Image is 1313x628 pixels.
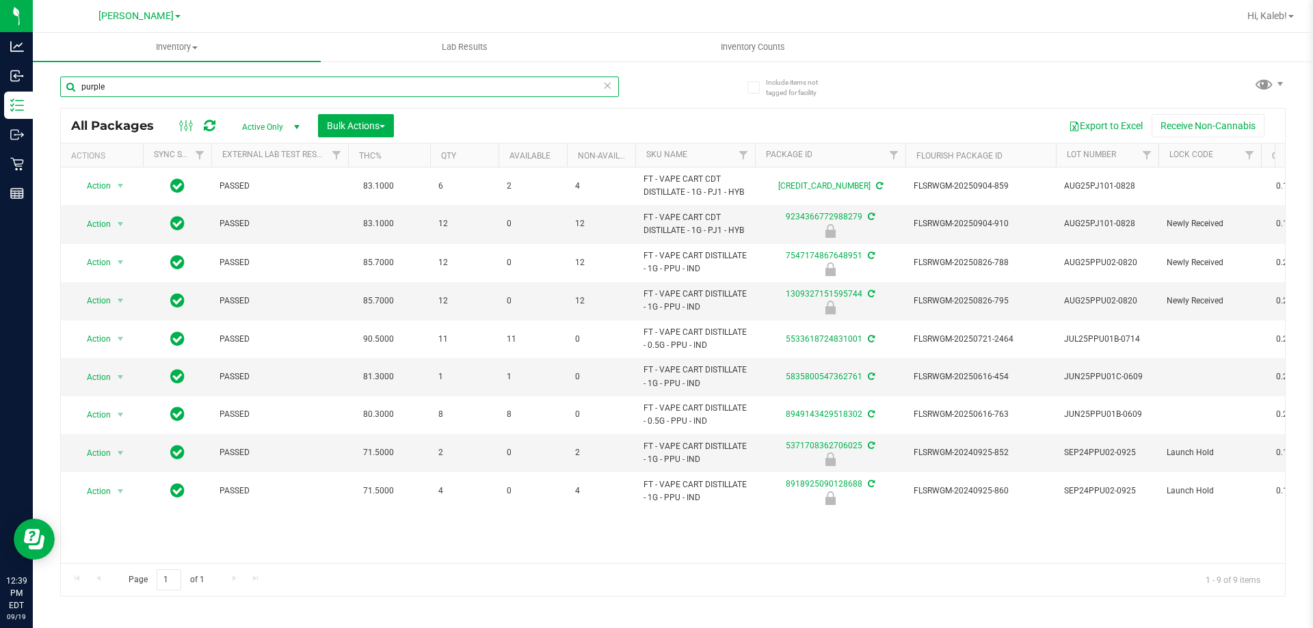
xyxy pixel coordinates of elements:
[609,33,897,62] a: Inventory Counts
[1064,333,1150,346] span: JUL25PPU01B-0714
[112,443,129,463] span: select
[33,33,321,62] a: Inventory
[6,612,27,622] p: 09/19
[112,176,129,195] span: select
[507,484,559,497] span: 0
[507,180,559,193] span: 2
[220,408,340,421] span: PASSED
[874,181,883,191] span: Sync from Compliance System
[1152,114,1264,137] button: Receive Non-Cannabis
[1167,217,1253,230] span: Newly Received
[883,144,905,167] a: Filter
[321,33,609,62] a: Lab Results
[644,326,747,352] span: FT - VAPE CART DISTILLATE - 0.5G - PPU - IND
[575,333,627,346] span: 0
[786,409,862,419] a: 8949143429518302
[423,41,506,53] span: Lab Results
[509,151,551,161] a: Available
[157,569,181,590] input: 1
[75,176,111,195] span: Action
[778,181,871,191] a: [CREDIT_CARD_NUMBER]
[75,405,111,424] span: Action
[644,173,747,199] span: FT - VAPE CART CDT DISTILLATE - 1G - PJ1 - HYB
[14,519,55,560] iframe: Resource center
[766,150,812,159] a: Package ID
[753,224,907,238] div: Newly Received
[1064,370,1150,383] span: JUN25PPU01C-0609
[866,479,875,489] span: Sync from Compliance System
[914,217,1048,230] span: FLSRWGM-20250904-910
[786,441,862,450] a: 5371708362706025
[914,256,1048,269] span: FLSRWGM-20250826-788
[75,368,111,387] span: Action
[117,569,215,590] span: Page of 1
[866,251,875,260] span: Sync from Compliance System
[10,187,24,200] inline-svg: Reports
[438,408,490,421] span: 8
[575,446,627,459] span: 2
[507,217,559,230] span: 0
[10,40,24,53] inline-svg: Analytics
[1269,481,1309,501] span: 0.1690
[356,443,401,463] span: 71.5000
[1064,217,1150,230] span: AUG25PJ101-0828
[356,291,401,311] span: 85.7000
[170,405,185,424] span: In Sync
[644,478,747,504] span: FT - VAPE CART DISTILLATE - 1G - PPU - IND
[441,151,456,161] a: Qty
[1272,151,1294,161] a: CBD%
[356,405,401,424] span: 80.3000
[220,295,340,308] span: PASSED
[154,150,207,159] a: Sync Status
[753,301,907,314] div: Newly Received
[75,215,111,234] span: Action
[1269,367,1309,387] span: 0.2470
[644,364,747,390] span: FT - VAPE CART DISTILLATE - 1G - PPU - IND
[644,288,747,314] span: FT - VAPE CART DISTILLATE - 1G - PPU - IND
[507,408,559,421] span: 8
[71,118,168,133] span: All Packages
[170,214,185,233] span: In Sync
[10,69,24,83] inline-svg: Inbound
[170,291,185,310] span: In Sync
[1060,114,1152,137] button: Export to Excel
[1064,295,1150,308] span: AUG25PPU02-0820
[356,176,401,196] span: 83.1000
[575,217,627,230] span: 12
[507,333,559,346] span: 11
[438,217,490,230] span: 12
[1269,405,1309,424] span: 0.2420
[170,367,185,386] span: In Sync
[10,128,24,141] inline-svg: Outbound
[786,289,862,299] a: 1309327151595744
[326,144,348,167] a: Filter
[220,180,340,193] span: PASSED
[112,405,129,424] span: select
[1064,256,1150,269] span: AUG25PPU02-0820
[170,176,185,195] span: In Sync
[438,295,490,308] span: 12
[866,372,875,381] span: Sync from Compliance System
[753,491,907,505] div: Launch Hold
[1064,408,1150,421] span: JUN25PPU01B-0609
[98,10,174,22] span: [PERSON_NAME]
[318,114,394,137] button: Bulk Actions
[112,482,129,501] span: select
[914,484,1048,497] span: FLSRWGM-20240925-860
[575,295,627,308] span: 12
[646,150,687,159] a: SKU Name
[438,484,490,497] span: 4
[6,575,27,612] p: 12:39 PM EDT
[170,481,185,500] span: In Sync
[1247,10,1287,21] span: Hi, Kaleb!
[575,484,627,497] span: 4
[112,253,129,272] span: select
[1195,569,1271,590] span: 1 - 9 of 9 items
[438,256,490,269] span: 12
[10,157,24,171] inline-svg: Retail
[575,256,627,269] span: 12
[507,256,559,269] span: 0
[1167,446,1253,459] span: Launch Hold
[112,329,129,349] span: select
[33,41,321,53] span: Inventory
